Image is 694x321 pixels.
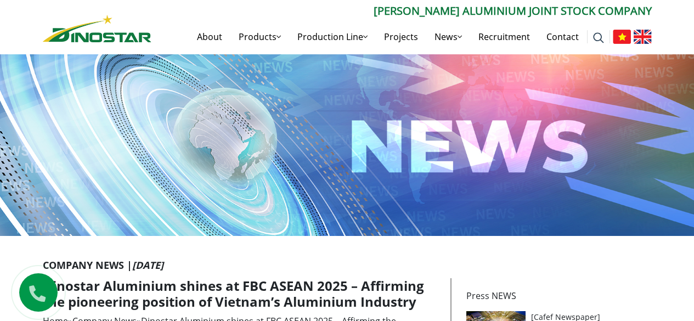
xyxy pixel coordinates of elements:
img: Nhôm Dinostar [43,15,151,42]
a: News [426,19,470,54]
a: Recruitment [470,19,538,54]
a: About [189,19,230,54]
a: Contact [538,19,587,54]
a: Production Line [289,19,376,54]
p: Press NEWS [466,289,645,302]
p: [PERSON_NAME] Aluminium Joint Stock Company [151,3,652,19]
p: Company News | [43,258,652,273]
h1: Dinostar Aluminium shines at FBC ASEAN 2025 – Affirming the pioneering position of Vietnam’s Alum... [43,278,442,310]
img: English [634,30,652,44]
i: [DATE] [132,258,163,272]
a: Products [230,19,289,54]
img: search [593,32,604,43]
a: Projects [376,19,426,54]
img: Tiếng Việt [613,30,631,44]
